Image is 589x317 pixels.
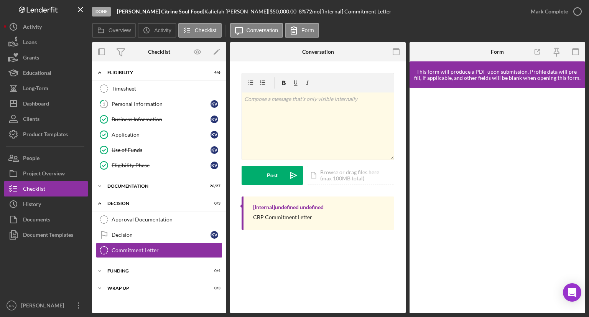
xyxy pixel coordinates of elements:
iframe: Lenderfit form [417,96,578,305]
label: Overview [109,27,131,33]
div: 8 % [299,8,306,15]
a: ApplicationKV [96,127,222,142]
tspan: 1 [103,101,105,106]
div: Open Intercom Messenger [563,283,581,302]
a: Use of FundsKV [96,142,222,158]
button: KS[PERSON_NAME] [4,298,88,313]
b: [PERSON_NAME] Citrine Soul Food [117,8,203,15]
text: KS [9,304,14,308]
label: Checklist [195,27,217,33]
div: | [117,8,204,15]
button: Overview [92,23,136,38]
div: Eligibility Phase [112,162,211,168]
div: Decision [107,201,201,206]
div: [Internal] undefined undefined [253,204,324,210]
a: Timesheet [96,81,222,96]
div: K V [211,146,218,154]
button: Conversation [230,23,283,38]
a: Business InformationKV [96,112,222,127]
div: Wrap up [107,286,201,291]
div: Approval Documentation [112,216,222,223]
div: Documents [23,212,50,229]
div: 0 / 3 [207,201,220,206]
button: Checklist [178,23,222,38]
div: Kaliefah [PERSON_NAME] | [204,8,270,15]
div: 0 / 4 [207,269,220,273]
div: Timesheet [112,86,222,92]
button: Mark Complete [523,4,585,19]
button: Documents [4,212,88,227]
div: This form will produce a PDF upon submission. Profile data will pre-fill, if applicable, and othe... [413,69,581,81]
div: K V [211,116,218,123]
div: | [Internal] Commitment Letter [320,8,392,15]
div: 0 / 3 [207,286,220,291]
div: K V [211,162,218,169]
div: Mark Complete [531,4,568,19]
button: Activity [138,23,176,38]
label: Form [301,27,314,33]
div: [PERSON_NAME] [19,298,69,315]
div: Use of Funds [112,147,211,153]
a: Eligibility PhaseKV [96,158,222,173]
div: 26 / 27 [207,184,220,188]
button: History [4,196,88,212]
div: Done [92,7,111,17]
div: Post [267,166,278,185]
div: Application [112,132,211,138]
div: History [23,196,41,214]
a: Commitment Letter [96,243,222,258]
div: Eligibility [107,70,201,75]
div: K V [211,131,218,139]
div: 72 mo [306,8,320,15]
div: Business Information [112,116,211,122]
div: $50,000.00 [270,8,299,15]
button: Document Templates [4,227,88,243]
div: 4 / 6 [207,70,220,75]
div: Decision [112,232,211,238]
div: Funding [107,269,201,273]
a: 1Personal InformationKV [96,96,222,112]
div: Personal Information [112,101,211,107]
button: Post [242,166,303,185]
a: DecisionKV [96,227,222,243]
label: Conversation [247,27,278,33]
div: Commitment Letter [112,247,222,253]
div: Checklist [148,49,170,55]
div: Document Templates [23,227,73,244]
div: CBP Commitment Letter [253,214,312,220]
a: Approval Documentation [96,212,222,227]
